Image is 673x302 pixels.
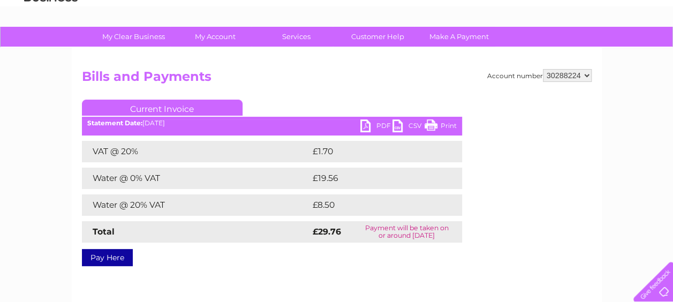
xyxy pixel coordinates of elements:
a: Telecoms [541,46,573,54]
td: VAT @ 20% [82,141,310,162]
td: £1.70 [310,141,436,162]
div: Clear Business is a trading name of Verastar Limited (registered in [GEOGRAPHIC_DATA] No. 3667643... [84,6,590,52]
a: Current Invoice [82,100,243,116]
a: Make A Payment [415,27,503,47]
td: Water @ 20% VAT [82,194,310,216]
a: Water [485,46,505,54]
a: Print [425,119,457,135]
a: Pay Here [82,249,133,266]
b: Statement Date: [87,119,142,127]
a: My Account [171,27,259,47]
a: Blog [580,46,595,54]
h2: Bills and Payments [82,69,592,89]
img: logo.png [24,28,78,61]
td: Water @ 0% VAT [82,168,310,189]
a: Contact [602,46,628,54]
a: Energy [511,46,535,54]
div: Account number [487,69,592,82]
a: Services [252,27,341,47]
a: My Clear Business [89,27,178,47]
a: PDF [360,119,392,135]
a: 0333 014 3131 [471,5,545,19]
a: Customer Help [334,27,422,47]
strong: Total [93,227,115,237]
strong: £29.76 [313,227,341,237]
a: Log out [638,46,663,54]
td: £8.50 [310,194,437,216]
td: Payment will be taken on or around [DATE] [352,221,462,243]
td: £19.56 [310,168,440,189]
div: [DATE] [82,119,462,127]
a: CSV [392,119,425,135]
